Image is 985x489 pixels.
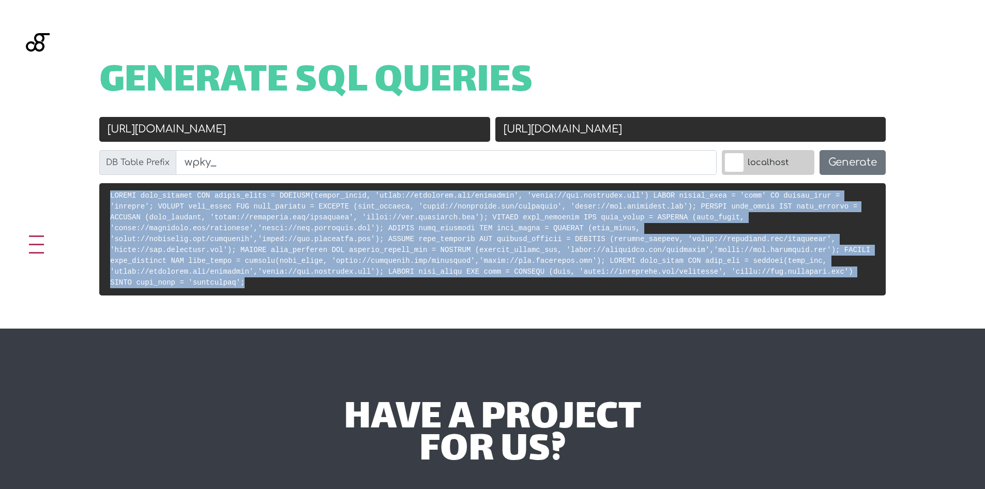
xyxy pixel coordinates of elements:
button: Generate [820,150,886,175]
label: localhost [722,150,814,175]
label: DB Table Prefix [99,150,176,175]
div: have a project for us? [186,403,799,468]
img: Blackgate [26,33,50,111]
input: Old URL [99,117,490,142]
span: Generate SQL Queries [99,66,533,98]
code: LOREMI dolo_sitamet CON adipis_elits = DOEIUSM(tempor_incid, 'utlab://etdolorem.ali/enimadmin', '... [110,191,870,287]
input: wp_ [176,150,717,175]
input: New URL [495,117,886,142]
